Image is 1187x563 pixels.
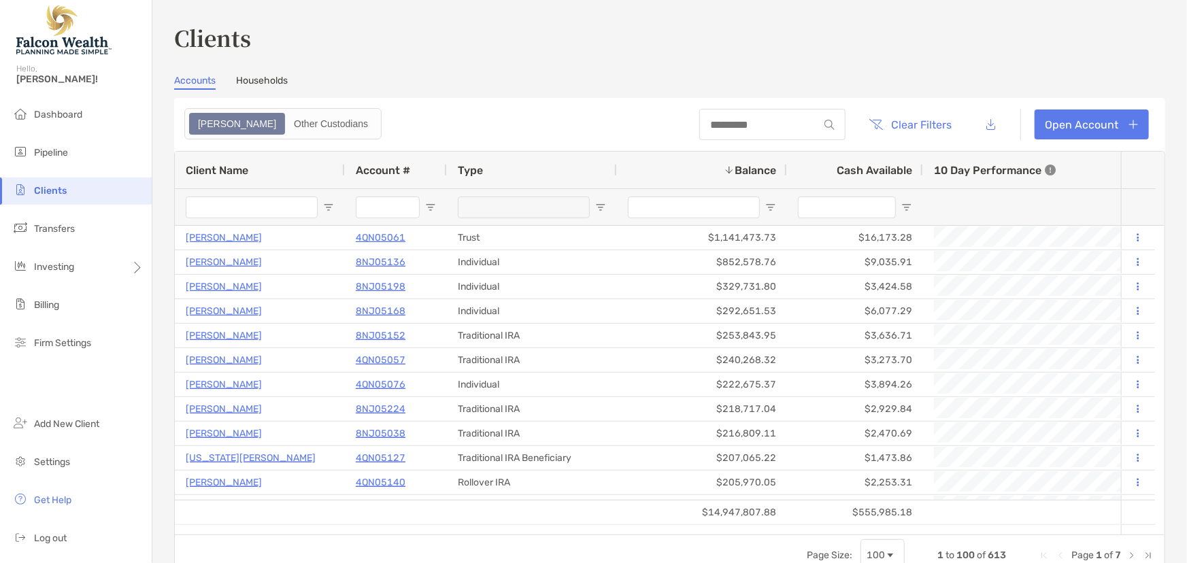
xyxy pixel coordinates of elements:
[787,422,923,445] div: $2,470.69
[787,299,923,323] div: $6,077.29
[867,549,885,561] div: 100
[186,352,262,369] a: [PERSON_NAME]
[186,498,262,515] p: [PERSON_NAME]
[787,397,923,421] div: $2,929.84
[447,422,617,445] div: Traditional IRA
[286,114,375,133] div: Other Custodians
[787,495,923,519] div: $4,220.24
[12,415,29,431] img: add_new_client icon
[186,376,262,393] p: [PERSON_NAME]
[458,164,483,177] span: Type
[787,348,923,372] div: $3,273.70
[356,474,405,491] p: 4QN05140
[186,278,262,295] p: [PERSON_NAME]
[617,250,787,274] div: $852,578.76
[356,449,405,466] a: 4QN05127
[447,324,617,347] div: Traditional IRA
[787,373,923,396] div: $3,894.26
[34,299,59,311] span: Billing
[617,422,787,445] div: $216,809.11
[34,223,75,235] span: Transfers
[946,549,954,561] span: to
[937,549,943,561] span: 1
[356,327,405,344] a: 8NJ05152
[34,109,82,120] span: Dashboard
[186,474,262,491] p: [PERSON_NAME]
[186,254,262,271] a: [PERSON_NAME]
[356,278,405,295] a: 8NJ05198
[617,373,787,396] div: $222,675.37
[988,549,1006,561] span: 613
[1115,549,1121,561] span: 7
[186,425,262,442] a: [PERSON_NAME]
[447,226,617,250] div: Trust
[1071,549,1094,561] span: Page
[12,453,29,469] img: settings icon
[356,425,405,442] a: 8NJ05038
[186,449,316,466] a: [US_STATE][PERSON_NAME]
[356,303,405,320] a: 8NJ05168
[186,400,262,417] p: [PERSON_NAME]
[174,22,1165,53] h3: Clients
[807,549,852,561] div: Page Size:
[824,120,835,130] img: input icon
[787,324,923,347] div: $3,636.71
[787,275,923,298] div: $3,424.58
[12,182,29,198] img: clients icon
[447,397,617,421] div: Traditional IRA
[12,220,29,236] img: transfers icon
[447,275,617,298] div: Individual
[12,143,29,160] img: pipeline icon
[617,500,787,524] div: $14,947,807.88
[323,202,334,213] button: Open Filter Menu
[184,108,382,139] div: segmented control
[765,202,776,213] button: Open Filter Menu
[1039,550,1050,561] div: First Page
[174,75,216,90] a: Accounts
[787,500,923,524] div: $555,985.18
[735,164,776,177] span: Balance
[1055,550,1066,561] div: Previous Page
[356,498,405,515] a: 8NJ05163
[617,495,787,519] div: $199,820.41
[447,471,617,494] div: Rollover IRA
[16,73,144,85] span: [PERSON_NAME]!
[1035,109,1149,139] a: Open Account
[356,376,405,393] a: 4QN05076
[34,532,67,544] span: Log out
[617,324,787,347] div: $253,843.95
[12,491,29,507] img: get-help icon
[901,202,912,213] button: Open Filter Menu
[447,250,617,274] div: Individual
[190,114,284,133] div: Zoe
[12,296,29,312] img: billing icon
[837,164,912,177] span: Cash Available
[447,446,617,470] div: Traditional IRA Beneficiary
[617,397,787,421] div: $218,717.04
[798,197,896,218] input: Cash Available Filter Input
[12,529,29,545] img: logout icon
[34,261,74,273] span: Investing
[977,549,986,561] span: of
[16,5,112,54] img: Falcon Wealth Planning Logo
[34,337,91,349] span: Firm Settings
[595,202,606,213] button: Open Filter Menu
[1096,549,1102,561] span: 1
[447,348,617,372] div: Traditional IRA
[186,197,318,218] input: Client Name Filter Input
[787,471,923,494] div: $2,253.31
[617,471,787,494] div: $205,970.05
[425,202,436,213] button: Open Filter Menu
[859,109,963,139] button: Clear Filters
[12,105,29,122] img: dashboard icon
[12,334,29,350] img: firm-settings icon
